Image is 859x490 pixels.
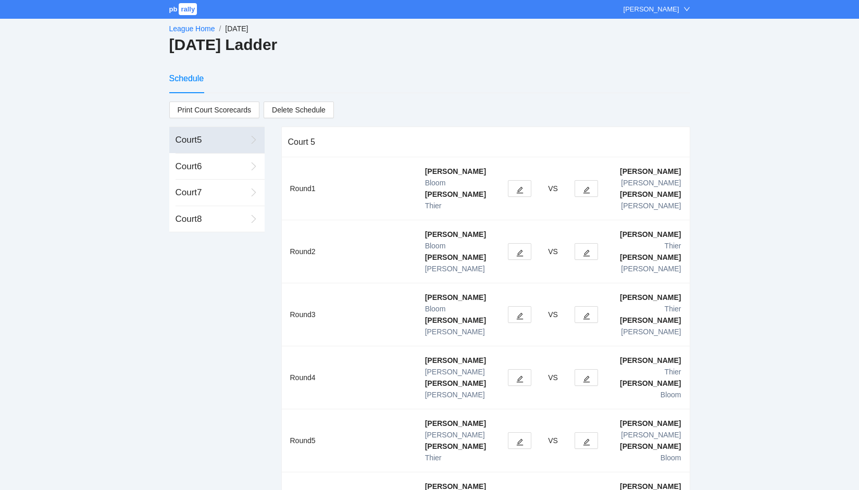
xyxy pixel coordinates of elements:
[540,220,566,283] td: VS
[575,369,598,386] button: edit
[540,283,566,346] td: VS
[288,127,683,157] div: Court 5
[425,202,442,210] span: Thier
[272,104,326,116] span: Delete Schedule
[179,3,197,15] span: rally
[540,346,566,409] td: VS
[575,243,598,260] button: edit
[540,157,566,220] td: VS
[665,305,681,313] span: Thier
[508,432,531,449] button: edit
[282,346,417,409] td: Round 4
[169,24,215,33] a: League Home
[583,312,590,320] span: edit
[620,167,681,175] b: [PERSON_NAME]
[425,328,485,336] span: [PERSON_NAME]
[620,356,681,365] b: [PERSON_NAME]
[425,368,485,376] span: [PERSON_NAME]
[176,212,246,226] div: Court 8
[624,4,679,15] div: [PERSON_NAME]
[169,5,178,13] span: pb
[516,438,524,446] span: edit
[176,160,246,173] div: Court 6
[425,419,486,428] b: [PERSON_NAME]
[425,265,485,273] span: [PERSON_NAME]
[620,293,681,301] b: [PERSON_NAME]
[425,305,446,313] span: Bloom
[620,442,681,450] b: [PERSON_NAME]
[508,180,531,197] button: edit
[425,442,486,450] b: [PERSON_NAME]
[178,102,252,118] span: Print Court Scorecards
[282,220,417,283] td: Round 2
[583,375,590,383] span: edit
[425,230,486,238] b: [PERSON_NAME]
[282,283,417,346] td: Round 3
[176,133,246,147] div: Court 5
[583,186,590,194] span: edit
[425,190,486,198] b: [PERSON_NAME]
[583,249,590,257] span: edit
[225,24,248,33] span: [DATE]
[425,454,442,462] span: Thier
[620,190,681,198] b: [PERSON_NAME]
[425,316,486,324] b: [PERSON_NAME]
[264,102,334,118] button: Delete Schedule
[425,293,486,301] b: [PERSON_NAME]
[683,6,690,12] span: down
[425,356,486,365] b: [PERSON_NAME]
[169,72,204,85] div: Schedule
[575,180,598,197] button: edit
[665,368,681,376] span: Thier
[508,243,531,260] button: edit
[425,179,446,187] span: Bloom
[575,432,598,449] button: edit
[621,328,681,336] span: [PERSON_NAME]
[620,379,681,387] b: [PERSON_NAME]
[620,316,681,324] b: [PERSON_NAME]
[621,179,681,187] span: [PERSON_NAME]
[219,24,221,33] span: /
[425,253,486,261] b: [PERSON_NAME]
[516,312,524,320] span: edit
[621,265,681,273] span: [PERSON_NAME]
[620,230,681,238] b: [PERSON_NAME]
[508,306,531,323] button: edit
[282,157,417,220] td: Round 1
[516,375,524,383] span: edit
[425,391,485,399] span: [PERSON_NAME]
[621,431,681,439] span: [PERSON_NAME]
[425,242,446,250] span: Bloom
[508,369,531,386] button: edit
[661,454,681,462] span: Bloom
[621,202,681,210] span: [PERSON_NAME]
[540,409,566,472] td: VS
[516,186,524,194] span: edit
[176,186,246,199] div: Court 7
[575,306,598,323] button: edit
[516,249,524,257] span: edit
[665,242,681,250] span: Thier
[425,167,486,175] b: [PERSON_NAME]
[661,391,681,399] span: Bloom
[583,438,590,446] span: edit
[169,5,199,13] a: pbrally
[620,253,681,261] b: [PERSON_NAME]
[425,431,485,439] span: [PERSON_NAME]
[282,409,417,472] td: Round 5
[620,419,681,428] b: [PERSON_NAME]
[169,102,260,118] a: Print Court Scorecards
[425,379,486,387] b: [PERSON_NAME]
[169,34,690,56] h2: [DATE] Ladder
